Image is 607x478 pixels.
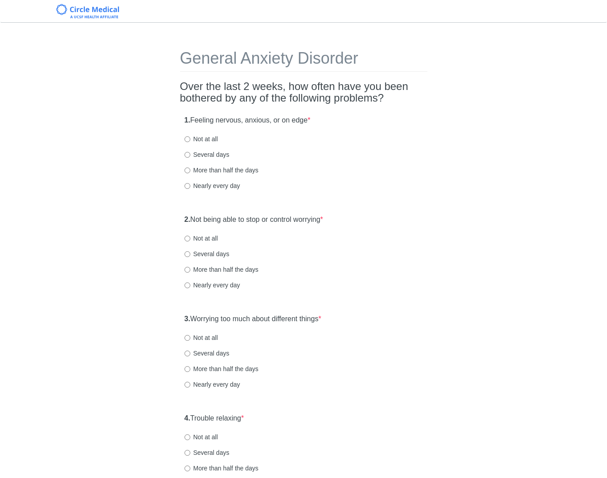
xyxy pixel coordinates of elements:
img: Circle Medical Logo [56,4,119,18]
label: More than half the days [185,166,258,175]
label: Not at all [185,234,218,243]
label: Several days [185,448,230,457]
input: More than half the days [185,366,190,372]
input: Several days [185,152,190,158]
label: More than half the days [185,265,258,274]
input: Not at all [185,136,190,142]
label: Not at all [185,433,218,441]
input: Not at all [185,335,190,341]
input: Several days [185,251,190,257]
label: Trouble relaxing [185,413,244,424]
label: Nearly every day [185,181,240,190]
input: Nearly every day [185,382,190,388]
label: Feeling nervous, anxious, or on edge [185,115,311,126]
label: Several days [185,150,230,159]
h2: Over the last 2 weeks, how often have you been bothered by any of the following problems? [180,81,427,104]
input: Not at all [185,236,190,241]
h1: General Anxiety Disorder [180,49,427,72]
input: Several days [185,450,190,456]
label: Not at all [185,333,218,342]
label: More than half the days [185,464,258,473]
label: Not being able to stop or control worrying [185,215,323,225]
label: More than half the days [185,364,258,373]
input: Several days [185,351,190,356]
input: More than half the days [185,168,190,173]
label: Several days [185,349,230,358]
label: Not at all [185,135,218,143]
strong: 1. [185,116,190,124]
strong: 3. [185,315,190,323]
input: More than half the days [185,267,190,273]
input: Nearly every day [185,183,190,189]
label: Several days [185,249,230,258]
input: Nearly every day [185,282,190,288]
input: More than half the days [185,466,190,471]
label: Nearly every day [185,281,240,290]
label: Nearly every day [185,380,240,389]
strong: 2. [185,216,190,223]
input: Not at all [185,434,190,440]
strong: 4. [185,414,190,422]
label: Worrying too much about different things [185,314,321,324]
